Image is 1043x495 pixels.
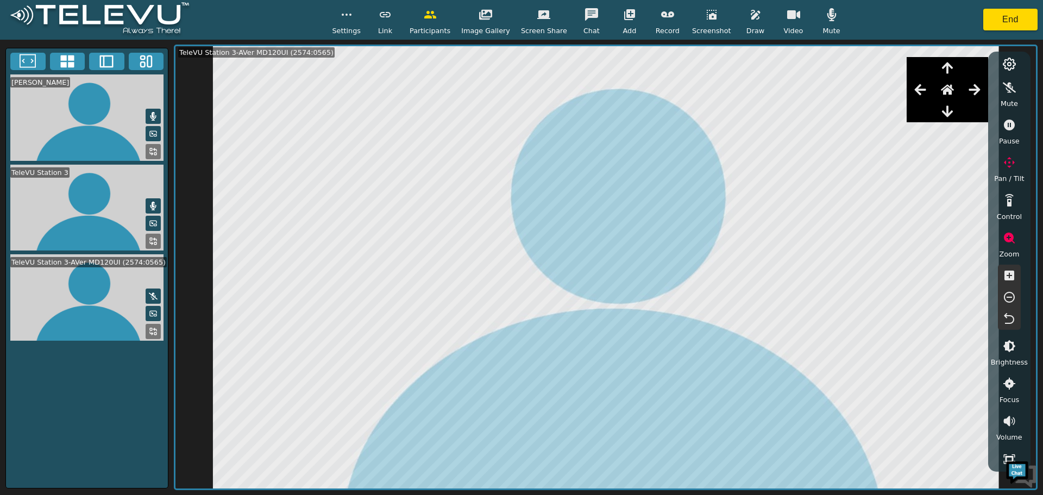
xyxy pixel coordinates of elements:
[10,77,70,87] div: [PERSON_NAME]
[997,211,1022,222] span: Control
[332,26,361,36] span: Settings
[1000,394,1020,405] span: Focus
[10,167,70,178] div: TeleVU Station 3
[146,126,161,141] button: Picture in Picture
[146,306,161,321] button: Picture in Picture
[1001,98,1018,109] span: Mute
[583,26,600,36] span: Chat
[410,26,450,36] span: Participants
[56,57,183,71] div: Chat with us now
[129,53,164,70] button: Three Window Medium
[50,53,85,70] button: 4x4
[63,137,150,247] span: We're online!
[623,26,637,36] span: Add
[10,53,46,70] button: Fullscreen
[822,26,840,36] span: Mute
[991,357,1028,367] span: Brightness
[378,26,392,36] span: Link
[521,26,567,36] span: Screen Share
[994,173,1024,184] span: Pan / Tilt
[146,324,161,339] button: Replace Feed
[784,26,803,36] span: Video
[146,109,161,124] button: Mute
[692,26,731,36] span: Screenshot
[146,289,161,304] button: Mute
[983,9,1038,30] button: End
[1005,457,1038,490] img: Chat Widget
[89,53,124,70] button: Two Window Medium
[178,47,335,58] div: TeleVU Station 3-AVer MD120UI (2574:0565)
[5,297,207,335] textarea: Type your message and hit 'Enter'
[18,51,46,78] img: d_736959983_company_1615157101543_736959983
[146,234,161,249] button: Replace Feed
[10,257,167,267] div: TeleVU Station 3-AVer MD120UI (2574:0565)
[996,432,1022,442] span: Volume
[999,136,1020,146] span: Pause
[746,26,764,36] span: Draw
[146,198,161,214] button: Mute
[146,216,161,231] button: Picture in Picture
[146,144,161,159] button: Replace Feed
[178,5,204,32] div: Minimize live chat window
[461,26,510,36] span: Image Gallery
[656,26,680,36] span: Record
[999,249,1019,259] span: Zoom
